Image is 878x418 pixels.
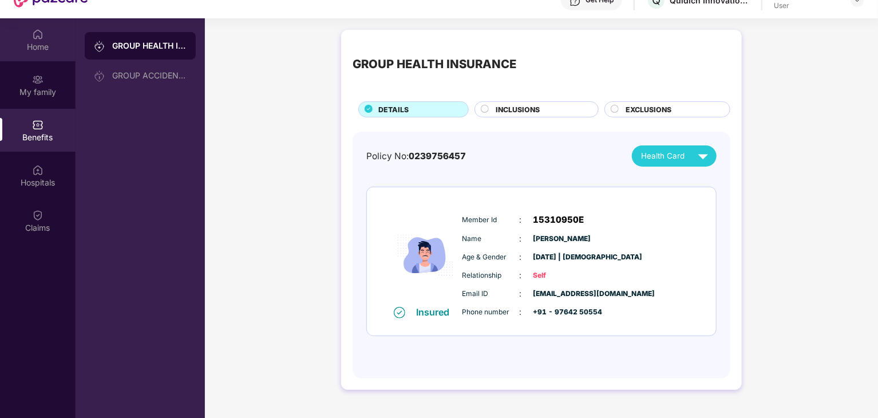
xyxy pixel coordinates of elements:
[520,251,522,263] span: :
[520,287,522,300] span: :
[496,104,540,115] span: INCLUSIONS
[32,119,43,131] img: svg+xml;base64,PHN2ZyBpZD0iQmVuZWZpdHMiIHhtbG5zPSJodHRwOi8vd3d3LnczLm9yZy8yMDAwL3N2ZyIgd2lkdGg9Ij...
[693,146,713,166] img: svg+xml;base64,PHN2ZyB4bWxucz0iaHR0cDovL3d3dy53My5vcmcvMjAwMC9zdmciIHZpZXdCb3g9IjAgMCAyNCAyNCIgd2...
[520,232,522,245] span: :
[533,234,591,245] span: [PERSON_NAME]
[520,214,522,226] span: :
[94,70,105,82] img: svg+xml;base64,PHN2ZyB3aWR0aD0iMjAiIGhlaWdodD0iMjAiIHZpZXdCb3g9IjAgMCAyMCAyMCIgZmlsbD0ibm9uZSIgeG...
[417,306,457,318] div: Insured
[520,306,522,318] span: :
[533,307,591,318] span: +91 - 97642 50554
[533,289,591,299] span: [EMAIL_ADDRESS][DOMAIN_NAME]
[462,252,520,263] span: Age & Gender
[462,307,520,318] span: Phone number
[774,1,840,10] div: User
[32,164,43,176] img: svg+xml;base64,PHN2ZyBpZD0iSG9zcGl0YWxzIiB4bWxucz0iaHR0cDovL3d3dy53My5vcmcvMjAwMC9zdmciIHdpZHRoPS...
[533,270,591,281] span: Self
[462,289,520,299] span: Email ID
[391,204,460,306] img: icon
[409,151,466,161] span: 0239756457
[32,74,43,85] img: svg+xml;base64,PHN2ZyB3aWR0aD0iMjAiIGhlaWdodD0iMjAiIHZpZXdCb3g9IjAgMCAyMCAyMCIgZmlsbD0ibm9uZSIgeG...
[394,307,405,318] img: svg+xml;base64,PHN2ZyB4bWxucz0iaHR0cDovL3d3dy53My5vcmcvMjAwMC9zdmciIHdpZHRoPSIxNiIgaGVpZ2h0PSIxNi...
[353,55,516,73] div: GROUP HEALTH INSURANCE
[366,149,466,163] div: Policy No:
[112,71,187,80] div: GROUP ACCIDENTAL INSURANCE
[462,270,520,281] span: Relationship
[626,104,671,115] span: EXCLUSIONS
[112,40,187,52] div: GROUP HEALTH INSURANCE
[462,215,520,226] span: Member Id
[641,150,685,162] span: Health Card
[533,252,591,263] span: [DATE] | [DEMOGRAPHIC_DATA]
[533,213,584,227] span: 15310950E
[462,234,520,245] span: Name
[378,104,409,115] span: DETAILS
[520,269,522,282] span: :
[632,145,717,167] button: Health Card
[32,210,43,221] img: svg+xml;base64,PHN2ZyBpZD0iQ2xhaW0iIHhtbG5zPSJodHRwOi8vd3d3LnczLm9yZy8yMDAwL3N2ZyIgd2lkdGg9IjIwIi...
[32,29,43,40] img: svg+xml;base64,PHN2ZyBpZD0iSG9tZSIgeG1sbnM9Imh0dHA6Ly93d3cudzMub3JnLzIwMDAvc3ZnIiB3aWR0aD0iMjAiIG...
[94,41,105,52] img: svg+xml;base64,PHN2ZyB3aWR0aD0iMjAiIGhlaWdodD0iMjAiIHZpZXdCb3g9IjAgMCAyMCAyMCIgZmlsbD0ibm9uZSIgeG...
